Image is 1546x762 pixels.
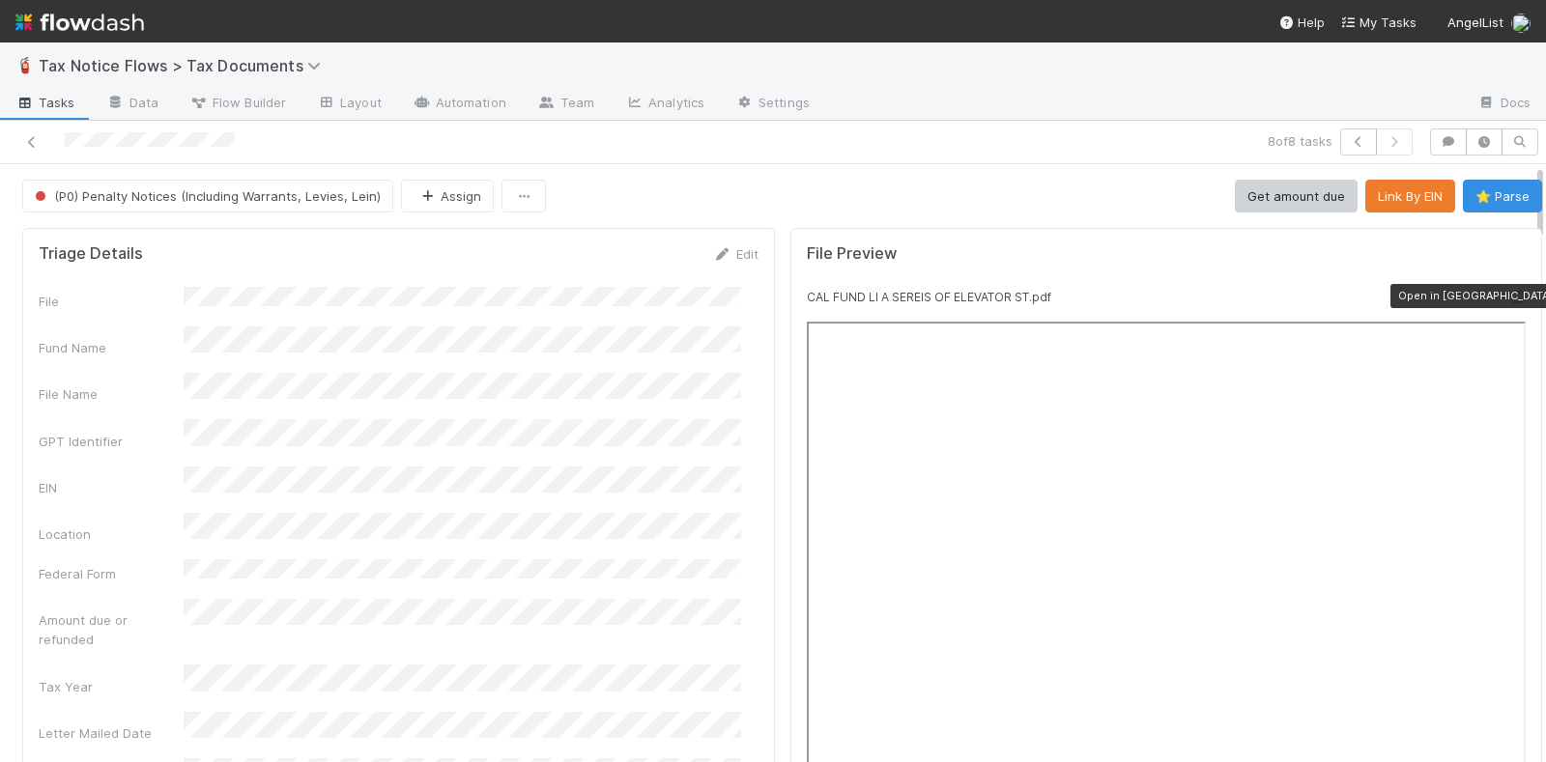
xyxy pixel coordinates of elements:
[1462,89,1546,120] a: Docs
[39,564,184,583] div: Federal Form
[397,89,522,120] a: Automation
[39,677,184,696] div: Tax Year
[31,188,381,204] span: (P0) Penalty Notices (Including Warrants, Levies, Lein)
[720,89,825,120] a: Settings
[807,290,1051,304] small: CAL FUND LI A SEREIS OF ELEVATOR ST.pdf
[15,57,35,73] span: 🧯
[401,180,494,212] button: Assign
[39,56,330,75] span: Tax Notice Flows > Tax Documents
[15,93,75,112] span: Tasks
[1268,131,1332,151] span: 8 of 8 tasks
[174,89,301,120] a: Flow Builder
[15,6,144,39] img: logo-inverted-e16ddd16eac7371096b0.svg
[91,89,174,120] a: Data
[807,244,897,264] h5: File Preview
[39,478,184,497] div: EIN
[39,244,143,264] h5: Triage Details
[39,524,184,544] div: Location
[39,432,184,451] div: GPT Identifier
[1511,14,1531,33] img: avatar_cc3a00d7-dd5c-4a2f-8d58-dd6545b20c0d.png
[1340,14,1417,30] span: My Tasks
[1365,180,1455,212] button: Link By EIN
[189,93,286,112] span: Flow Builder
[39,384,184,404] div: File Name
[39,292,184,311] div: File
[39,338,184,357] div: Fund Name
[522,89,610,120] a: Team
[1340,13,1417,32] a: My Tasks
[1235,180,1358,212] button: Get amount due
[610,89,720,120] a: Analytics
[22,180,393,212] button: (P0) Penalty Notices (Including Warrants, Levies, Lein)
[39,610,184,649] div: Amount due or refunded
[39,723,184,743] div: Letter Mailed Date
[713,246,759,262] a: Edit
[1463,180,1542,212] button: ⭐ Parse
[1447,14,1503,30] span: AngelList
[301,89,397,120] a: Layout
[1278,13,1325,32] div: Help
